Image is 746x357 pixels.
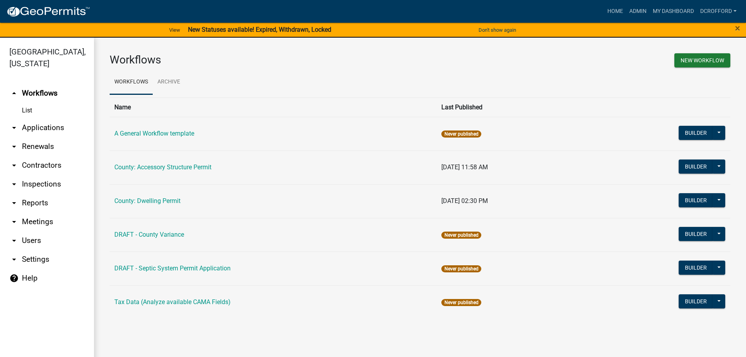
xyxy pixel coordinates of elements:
[9,123,19,132] i: arrow_drop_down
[9,255,19,264] i: arrow_drop_down
[9,217,19,227] i: arrow_drop_down
[110,70,153,95] a: Workflows
[679,227,713,241] button: Builder
[679,261,713,275] button: Builder
[697,4,740,19] a: dcrofford
[153,70,185,95] a: Archive
[441,232,481,239] span: Never published
[114,197,181,205] a: County: Dwelling Permit
[679,159,713,174] button: Builder
[441,197,488,205] span: [DATE] 02:30 PM
[437,98,582,117] th: Last Published
[114,130,194,137] a: A General Workflow template
[441,163,488,171] span: [DATE] 11:58 AM
[735,24,740,33] button: Close
[114,265,231,272] a: DRAFT - Septic System Permit Application
[441,130,481,138] span: Never published
[626,4,650,19] a: Admin
[114,231,184,238] a: DRAFT - County Variance
[441,265,481,272] span: Never published
[679,294,713,308] button: Builder
[9,198,19,208] i: arrow_drop_down
[674,53,730,67] button: New Workflow
[475,24,519,36] button: Don't show again
[110,53,414,67] h3: Workflows
[110,98,437,117] th: Name
[9,236,19,245] i: arrow_drop_down
[9,161,19,170] i: arrow_drop_down
[679,126,713,140] button: Builder
[679,193,713,207] button: Builder
[188,26,331,33] strong: New Statuses available! Expired, Withdrawn, Locked
[604,4,626,19] a: Home
[9,142,19,151] i: arrow_drop_down
[9,89,19,98] i: arrow_drop_up
[9,274,19,283] i: help
[114,163,211,171] a: County: Accessory Structure Permit
[441,299,481,306] span: Never published
[166,24,183,36] a: View
[650,4,697,19] a: My Dashboard
[114,298,231,306] a: Tax Data (Analyze available CAMA Fields)
[9,179,19,189] i: arrow_drop_down
[735,23,740,34] span: ×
